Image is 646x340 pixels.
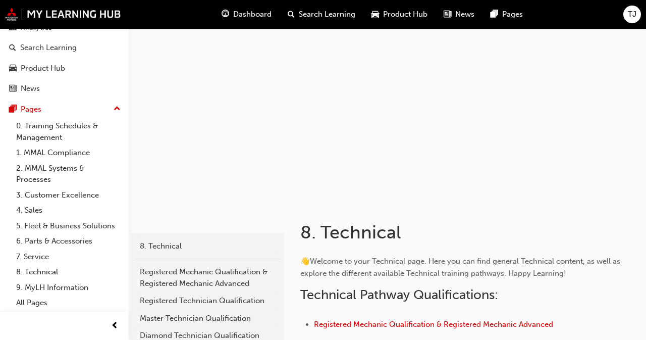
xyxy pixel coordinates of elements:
span: news-icon [444,8,451,21]
a: Registered Mechanic Qualification & Registered Mechanic Advanced [135,263,280,292]
span: Search Learning [299,9,355,20]
span: Dashboard [233,9,272,20]
div: Registered Mechanic Qualification & Registered Mechanic Advanced [140,266,275,289]
div: News [21,83,40,94]
a: pages-iconPages [482,4,531,25]
span: search-icon [288,8,295,21]
a: Master Technician Qualification [135,310,280,327]
div: Master Technician Qualification [140,313,275,324]
button: TJ [623,6,641,23]
span: Welcome to your Technical page. Here you can find general Technical content, as well as explore t... [300,257,622,278]
span: TJ [628,9,636,20]
span: pages-icon [491,8,498,21]
div: 8. Technical [140,240,275,252]
span: guage-icon [222,8,229,21]
a: car-iconProduct Hub [363,4,436,25]
a: Registered Technician Qualification [135,292,280,310]
span: Product Hub [383,9,427,20]
div: Registered Technician Qualification [140,295,275,307]
button: Pages [4,100,125,119]
span: car-icon [371,8,379,21]
a: guage-iconDashboard [213,4,280,25]
a: 1. MMAL Compliance [12,145,125,161]
a: 2. MMAL Systems & Processes [12,161,125,187]
span: prev-icon [111,320,119,332]
span: news-icon [9,84,17,93]
span: News [455,9,474,20]
span: search-icon [9,43,16,53]
a: Registered Mechanic Qualification & Registered Mechanic Advanced [314,320,553,329]
h1: 8. Technical [300,221,570,244]
a: search-iconSearch Learning [280,4,363,25]
a: news-iconNews [436,4,482,25]
a: Search Learning [4,38,125,57]
span: Pages [502,9,523,20]
a: 3. Customer Excellence [12,187,125,203]
a: Product Hub [4,59,125,78]
span: chart-icon [9,23,17,32]
a: All Pages [12,295,125,311]
a: News [4,79,125,98]
img: mmal [5,8,121,21]
a: 6. Parts & Accessories [12,233,125,249]
a: 5. Fleet & Business Solutions [12,218,125,234]
span: 👋 [300,257,310,266]
a: 9. MyLH Information [12,280,125,296]
span: Technical Pathway Qualifications: [300,287,498,303]
div: Pages [21,104,41,115]
div: Product Hub [21,63,65,74]
span: car-icon [9,64,17,73]
span: pages-icon [9,105,17,114]
a: 4. Sales [12,203,125,218]
a: 7. Service [12,249,125,265]
a: 0. Training Schedules & Management [12,118,125,145]
a: 8. Technical [135,237,280,255]
span: up-icon [114,103,121,116]
div: Search Learning [20,42,77,54]
a: 8. Technical [12,264,125,280]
